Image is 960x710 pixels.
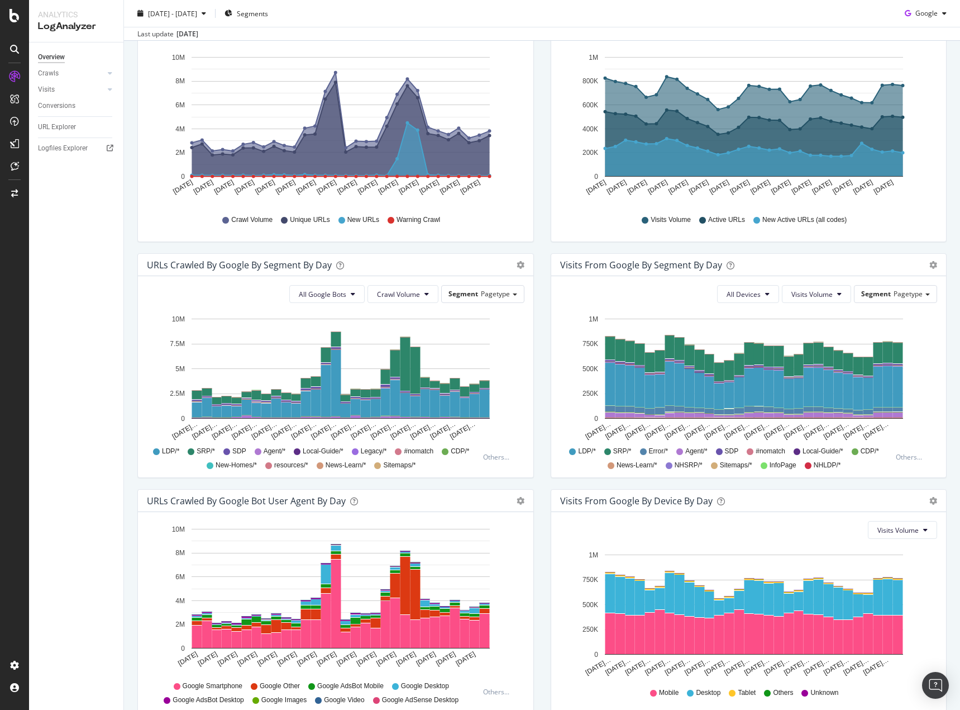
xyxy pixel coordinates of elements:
text: 8M [175,550,185,557]
svg: A chart. [147,521,520,676]
text: 500K [582,601,598,609]
span: New URLs [347,215,379,225]
text: 0 [594,651,598,659]
text: [DATE] [316,178,338,196]
span: Local-Guide/* [303,447,343,456]
div: Visits [38,84,55,96]
span: SRP/* [613,447,632,456]
text: 250K [582,390,598,397]
text: 1M [589,315,598,323]
span: Google Images [261,695,307,705]
span: Active URLs [708,215,745,225]
span: Google Smartphone [183,681,242,691]
span: NHSRP/* [675,461,703,470]
text: [DATE] [770,178,792,196]
text: [DATE] [192,178,214,196]
text: [DATE] [276,650,298,668]
svg: A chart. [147,49,520,205]
div: Others... [896,452,927,462]
text: 2.5M [170,390,185,397]
span: Crawl Volume [231,215,273,225]
div: Others... [483,687,514,697]
text: [DATE] [646,178,668,196]
span: Visits Volume [791,290,833,299]
text: [DATE] [295,650,318,668]
text: [DATE] [790,178,812,196]
div: gear [929,497,937,505]
text: 250K [582,626,598,633]
span: Unknown [810,688,838,698]
text: [DATE] [687,178,710,196]
button: Crawl Volume [367,285,438,303]
div: Analytics [38,9,114,20]
text: 0 [181,415,185,423]
text: [DATE] [667,178,689,196]
text: [DATE] [749,178,771,196]
text: 400K [582,125,598,133]
span: Segment [448,289,478,299]
div: Crawls [38,68,59,79]
text: 600K [582,101,598,109]
span: Google AdsBot Desktop [173,695,243,705]
text: [DATE] [455,650,477,668]
span: Google Video [324,695,365,705]
span: LDP/* [162,447,179,456]
text: 2M [175,149,185,157]
text: [DATE] [872,178,895,196]
a: Crawls [38,68,104,79]
span: SDP [232,447,246,456]
text: 800K [582,78,598,86]
text: [DATE] [852,178,874,196]
text: [DATE] [831,178,853,196]
div: URL Explorer [38,121,76,133]
div: Logfiles Explorer [38,143,88,154]
span: Agent/* [264,447,285,456]
text: 10M [172,526,185,533]
span: New-Homes/* [216,461,257,470]
text: [DATE] [236,650,259,668]
text: 6M [175,573,185,581]
span: CDP/* [451,447,469,456]
text: [DATE] [316,650,338,668]
div: LogAnalyzer [38,20,114,33]
span: Tablet [738,688,756,698]
span: Google AdSense Desktop [382,695,458,705]
a: Conversions [38,100,116,112]
svg: A chart. [147,312,520,442]
span: All Devices [727,290,761,299]
span: #nomatch [756,447,785,456]
text: [DATE] [625,178,648,196]
span: [DATE] - [DATE] [148,8,197,18]
text: 6M [175,101,185,109]
div: Last update [137,29,198,39]
div: URLs Crawled by Google bot User Agent By Day [147,495,346,507]
div: Open Intercom Messenger [922,672,949,699]
div: Overview [38,51,65,63]
span: Segment [861,289,891,299]
span: SRP/* [197,447,215,456]
text: 0 [181,173,185,181]
text: 2M [175,621,185,628]
svg: A chart. [560,49,933,205]
text: [DATE] [256,650,278,668]
text: 500K [582,365,598,373]
text: 7.5M [170,340,185,348]
span: Google Other [260,681,300,691]
span: resources/* [274,461,308,470]
div: Conversions [38,100,75,112]
text: 4M [175,597,185,605]
text: 0 [594,415,598,423]
span: Agent/* [685,447,707,456]
span: News-Learn/* [617,461,657,470]
text: [DATE] [398,178,420,196]
span: Unique URLs [290,215,329,225]
button: All Devices [717,285,779,303]
text: 4M [175,125,185,133]
span: Google [915,8,938,18]
span: Crawl Volume [377,290,420,299]
div: gear [517,261,524,269]
text: [DATE] [708,178,730,196]
text: [DATE] [810,178,833,196]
